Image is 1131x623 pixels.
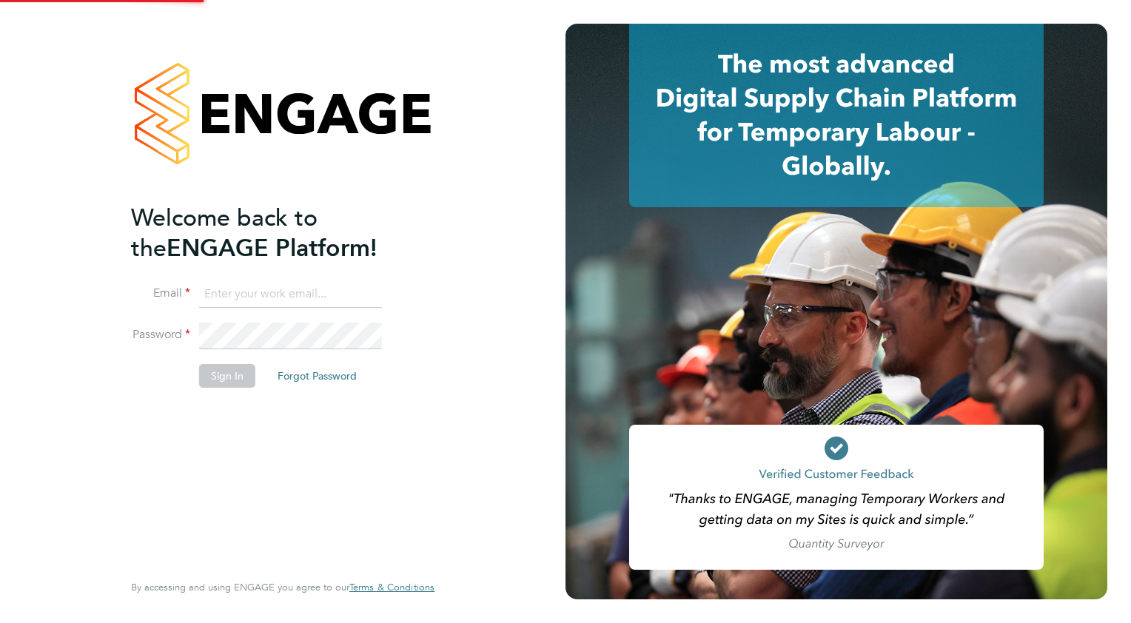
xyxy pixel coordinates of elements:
span: By accessing and using ENGAGE you agree to our [131,581,434,593]
button: Forgot Password [266,364,369,388]
label: Password [131,327,190,343]
a: Terms & Conditions [349,582,434,593]
input: Enter your work email... [199,281,382,308]
span: Welcome back to the [131,203,318,263]
h2: ENGAGE Platform! [131,203,420,263]
button: Sign In [199,364,255,388]
label: Email [131,286,190,301]
span: Terms & Conditions [349,581,434,593]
